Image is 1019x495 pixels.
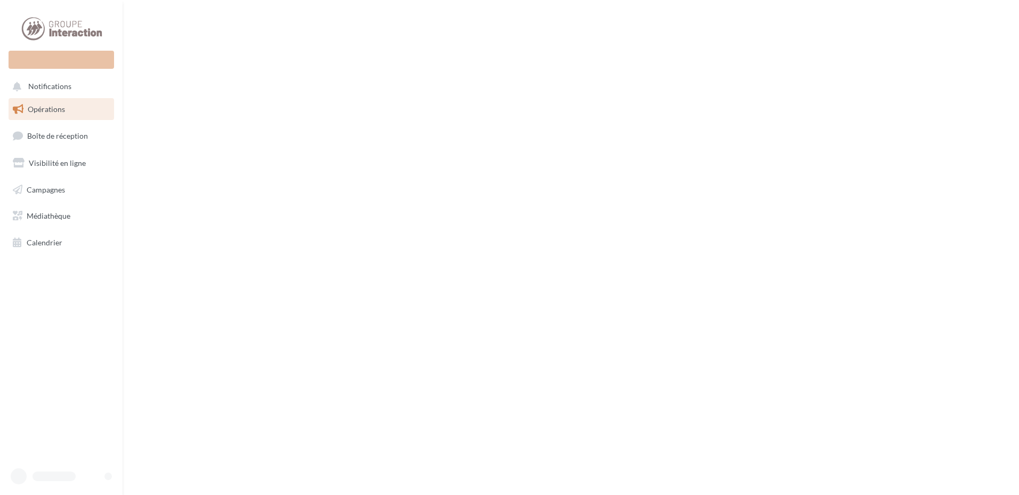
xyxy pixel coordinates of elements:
[27,185,65,194] span: Campagnes
[27,211,70,220] span: Médiathèque
[28,82,71,91] span: Notifications
[27,238,62,247] span: Calendrier
[9,51,114,69] div: Nouvelle campagne
[28,105,65,114] span: Opérations
[29,158,86,167] span: Visibilité en ligne
[6,179,116,201] a: Campagnes
[6,124,116,147] a: Boîte de réception
[6,152,116,174] a: Visibilité en ligne
[6,205,116,227] a: Médiathèque
[27,131,88,140] span: Boîte de réception
[6,98,116,121] a: Opérations
[6,231,116,254] a: Calendrier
